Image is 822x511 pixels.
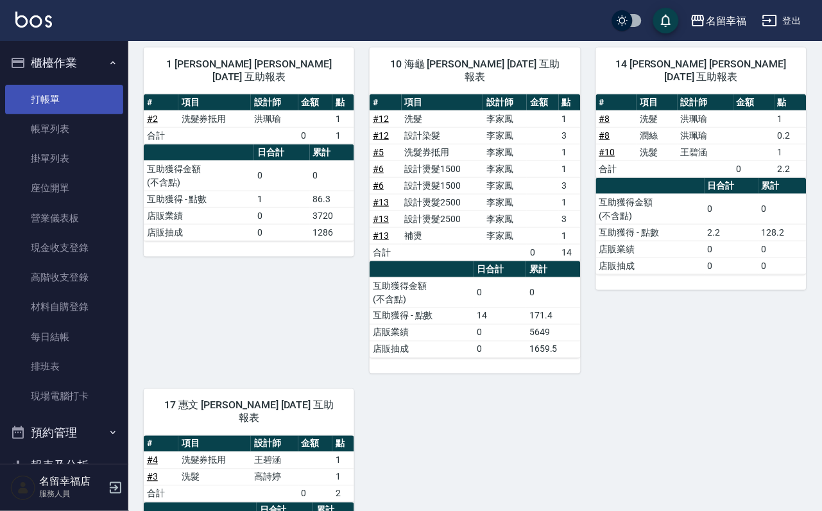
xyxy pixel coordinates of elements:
td: 洗髮 [402,110,484,127]
td: 1 [775,110,807,127]
td: 洗髮 [178,469,251,485]
td: 店販業績 [144,207,254,224]
th: 項目 [178,94,251,111]
th: 日合計 [474,261,526,278]
a: #13 [373,230,389,241]
a: #6 [373,164,384,174]
button: 預約管理 [5,416,123,449]
td: 店販抽成 [370,341,474,358]
td: 互助獲得金額 (不含點) [596,194,705,224]
th: 金額 [298,94,333,111]
button: 櫃檯作業 [5,46,123,80]
td: 補燙 [402,227,484,244]
a: #8 [599,114,610,124]
td: 3720 [310,207,355,224]
td: 1286 [310,224,355,241]
td: 合計 [596,160,637,177]
th: 項目 [402,94,484,111]
td: 0 [298,485,333,502]
td: 李家鳳 [483,211,527,227]
th: 設計師 [678,94,733,111]
th: 項目 [178,436,251,453]
th: 點 [559,94,581,111]
td: 14 [559,244,581,261]
table: a dense table [370,94,580,261]
td: 2.2 [705,224,759,241]
th: 日合計 [254,144,309,161]
a: 現場電腦打卡 [5,381,123,411]
td: 1 [559,227,581,244]
td: 洗髮券抵用 [178,110,251,127]
td: 1 [559,160,581,177]
th: 累計 [526,261,580,278]
td: 5649 [526,324,580,341]
td: 李家鳳 [483,194,527,211]
td: 1 [332,127,354,144]
td: 店販抽成 [144,224,254,241]
th: # [596,94,637,111]
img: Person [10,475,36,501]
a: 打帳單 [5,85,123,114]
h5: 名留幸福店 [39,476,105,489]
td: 0 [474,341,526,358]
th: 設計師 [483,94,527,111]
td: 1 [332,110,354,127]
th: # [144,94,178,111]
td: 0 [474,277,526,307]
td: 2 [332,485,354,502]
a: #13 [373,197,389,207]
th: 點 [332,436,354,453]
td: 1 [254,191,309,207]
td: 互助獲得 - 點數 [596,224,705,241]
a: #8 [599,130,610,141]
td: 李家鳳 [483,177,527,194]
img: Logo [15,12,52,28]
td: 李家鳳 [483,227,527,244]
p: 服務人員 [39,489,105,500]
td: 0 [705,241,759,257]
td: 互助獲得金額 (不含點) [144,160,254,191]
th: 設計師 [251,436,298,453]
td: 0 [310,160,355,191]
button: 報表及分析 [5,449,123,483]
td: 0 [474,324,526,341]
td: 1 [332,452,354,469]
td: 1659.5 [526,341,580,358]
td: 0 [758,257,807,274]
a: 掛單列表 [5,144,123,173]
td: 合計 [144,127,178,144]
td: 高詩婷 [251,469,298,485]
table: a dense table [144,436,354,503]
a: 材料自購登錄 [5,292,123,322]
a: 高階收支登錄 [5,263,123,292]
td: 洗髮 [637,110,678,127]
th: 累計 [758,178,807,195]
td: 設計燙髮1500 [402,177,484,194]
a: #5 [373,147,384,157]
td: 店販業績 [596,241,705,257]
td: 設計燙髮2500 [402,211,484,227]
td: 0 [758,194,807,224]
td: 設計燙髮1500 [402,160,484,177]
td: 1 [559,144,581,160]
td: 合計 [370,244,402,261]
td: 0 [527,244,559,261]
th: 設計師 [251,94,298,111]
td: 0.2 [775,127,807,144]
td: 互助獲得金額 (不含點) [370,277,474,307]
td: 128.2 [758,224,807,241]
td: 洪珮瑜 [678,110,733,127]
td: 1 [559,110,581,127]
td: 0 [526,277,580,307]
th: 金額 [298,436,333,453]
td: 李家鳳 [483,127,527,144]
span: 1 [PERSON_NAME] [PERSON_NAME] [DATE] 互助報表 [159,58,339,83]
a: #3 [147,472,158,482]
td: 1 [775,144,807,160]
td: 王碧涵 [678,144,733,160]
a: #13 [373,214,389,224]
a: #6 [373,180,384,191]
th: 金額 [527,94,559,111]
button: 名留幸福 [685,8,752,34]
td: 171.4 [526,307,580,324]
